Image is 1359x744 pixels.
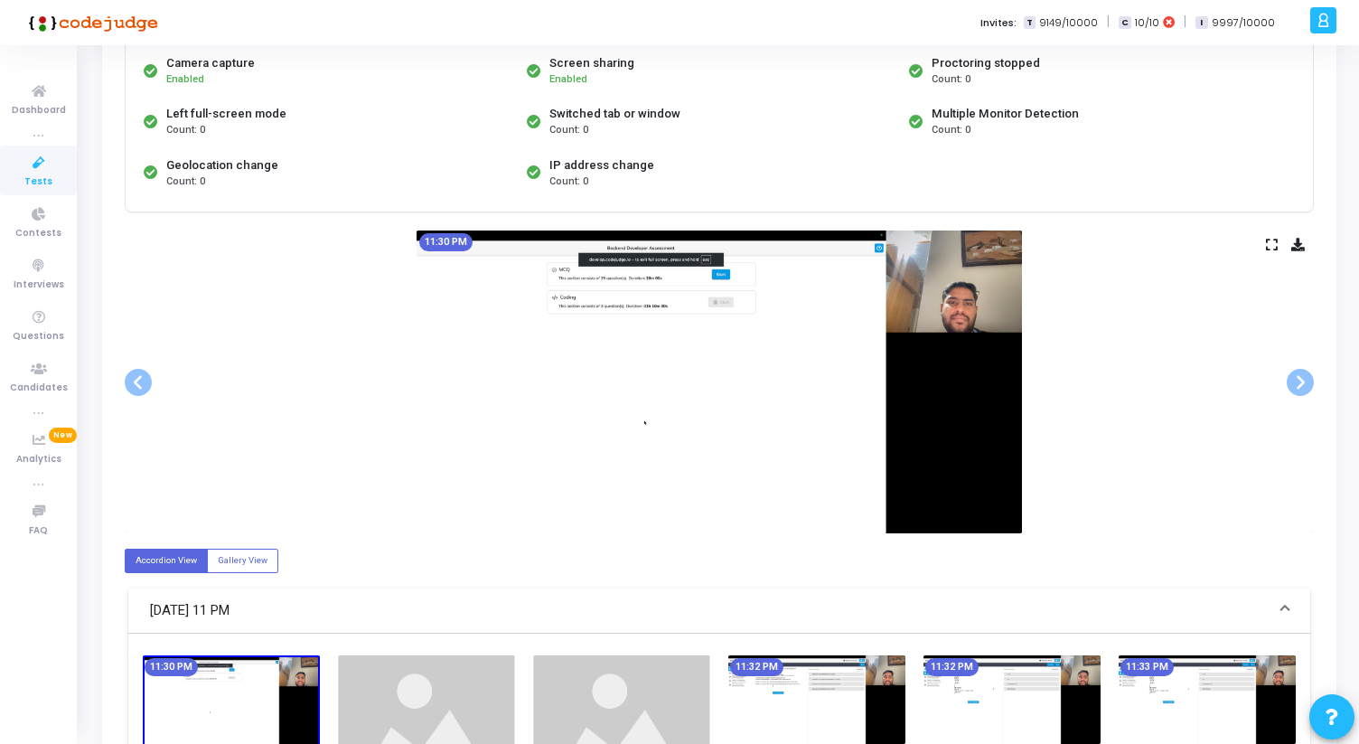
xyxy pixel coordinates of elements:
div: Multiple Monitor Detection [932,105,1079,123]
span: Count: 0 [549,174,588,190]
span: Count: 0 [166,174,205,190]
div: Camera capture [166,54,255,72]
label: Accordion View [125,549,208,573]
span: | [1107,13,1110,32]
mat-chip: 11:30 PM [145,658,198,676]
mat-chip: 11:32 PM [730,658,783,676]
span: Candidates [10,381,68,396]
div: Proctoring stopped [932,54,1040,72]
span: FAQ [29,523,48,539]
span: Tests [24,174,52,190]
span: 9997/10000 [1212,15,1275,31]
mat-panel-title: [DATE] 11 PM [150,600,1267,621]
span: Count: 0 [932,72,970,88]
span: Enabled [166,73,204,85]
span: Enabled [549,73,587,85]
img: logo [23,5,158,41]
span: Interviews [14,278,64,293]
span: Dashboard [12,103,66,118]
img: screenshot-1759687320770.jpeg [728,655,905,744]
img: screenshot-1759687380807.jpeg [1119,655,1296,744]
span: 10/10 [1135,15,1159,31]
mat-expansion-panel-header: [DATE] 11 PM [128,589,1310,634]
div: Switched tab or window [549,105,680,123]
img: screenshot-1759687230776.jpeg [417,231,1022,533]
mat-chip: 11:33 PM [1120,658,1174,676]
span: I [1195,16,1207,30]
span: T [1024,16,1036,30]
span: 9149/10000 [1039,15,1098,31]
span: | [1184,13,1186,32]
mat-chip: 11:30 PM [419,233,473,251]
label: Invites: [980,15,1017,31]
span: Count: 0 [549,123,588,138]
div: Left full-screen mode [166,105,286,123]
div: IP address change [549,156,654,174]
img: screenshot-1759687350802.jpeg [923,655,1101,744]
mat-chip: 11:32 PM [925,658,979,676]
span: Analytics [16,452,61,467]
span: New [49,428,77,443]
span: Count: 0 [166,123,205,138]
div: Geolocation change [166,156,278,174]
span: Contests [15,226,61,241]
div: Screen sharing [549,54,634,72]
span: C [1119,16,1130,30]
label: Gallery View [207,549,278,573]
span: Count: 0 [932,123,970,138]
span: Questions [13,329,64,344]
